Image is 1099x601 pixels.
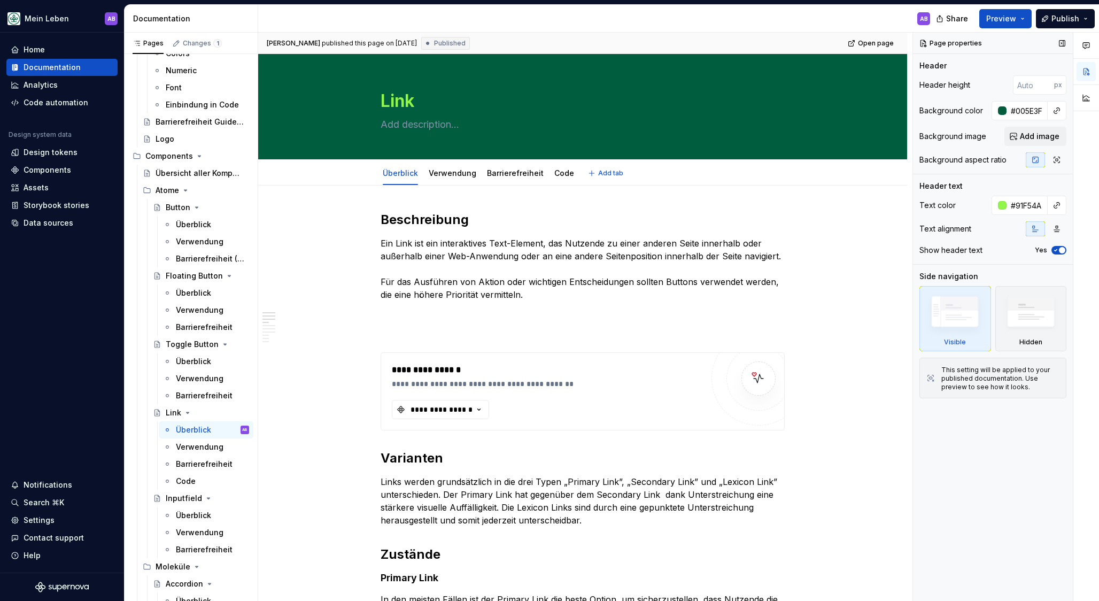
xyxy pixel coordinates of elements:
svg: Supernova Logo [35,582,89,592]
a: Data sources [6,214,118,232]
div: Überblick [378,161,422,184]
a: Verwendung [159,438,253,456]
div: Überblick [176,425,211,435]
div: Storybook stories [24,200,89,211]
a: Verwendung [159,302,253,319]
a: Verwendung [159,370,253,387]
button: Add image [1004,127,1066,146]
a: Barrierefreiheit [159,387,253,404]
a: Barrierefreiheit [487,168,544,178]
div: Text color [919,200,956,211]
a: Verwendung [159,524,253,541]
div: Verwendung [176,305,223,315]
div: Documentation [24,62,81,73]
span: Open page [858,39,894,48]
a: Barrierefreiheit [159,456,253,473]
div: Code automation [24,97,88,108]
a: Home [6,41,118,58]
div: Background color [919,105,983,116]
a: Storybook stories [6,197,118,214]
button: Add tab [585,166,628,181]
a: Übersicht aller Komponenten [138,165,253,182]
div: Moleküle [138,558,253,575]
button: Mein LebenAB [2,7,122,30]
div: Überblick [176,510,211,521]
a: Link [149,404,253,421]
div: Components [145,151,193,161]
div: Barrierefreiheit (WIP) [176,253,247,264]
div: Einbindung in Code [166,99,239,110]
div: Visible [919,286,991,351]
div: AB [920,14,928,23]
a: Überblick [159,284,253,302]
div: Search ⌘K [24,497,64,508]
a: Barrierefreiheit Guidelines [138,113,253,130]
div: Analytics [24,80,58,90]
a: Design tokens [6,144,118,161]
button: Contact support [6,529,118,546]
p: Links werden grundsätzlich in die drei Typen „Primary Link”, „Secondary Link” und „Lexicon Link” ... [381,475,785,527]
button: Preview [979,9,1032,28]
div: Code [176,476,196,487]
a: Barrierefreiheit (WIP) [159,250,253,267]
div: Hidden [1019,338,1042,346]
div: Notifications [24,480,72,490]
div: Header height [919,80,970,90]
div: Atome [138,182,253,199]
p: Ein Link ist ein interaktives Text-Element, das Nutzende zu einer anderen Seite innerhalb oder au... [381,237,785,301]
a: Inputfield [149,490,253,507]
div: Documentation [133,13,253,24]
a: Code [554,168,574,178]
button: Share [931,9,975,28]
div: Design tokens [24,147,78,158]
h2: Varianten [381,450,785,467]
div: Hidden [995,286,1067,351]
input: Auto [1013,75,1054,95]
div: published this page on [DATE] [322,39,417,48]
a: Open page [845,36,899,51]
input: Auto [1007,196,1048,215]
a: Floating Button [149,267,253,284]
div: Accordion [166,579,203,589]
a: Überblick [159,507,253,524]
div: Components [24,165,71,175]
div: Verwendung [176,373,223,384]
div: Mein Leben [25,13,69,24]
textarea: Link [378,88,783,114]
h2: Beschreibung [381,211,785,228]
div: Barrierefreiheit Guidelines [156,117,244,127]
div: Font [166,82,182,93]
a: Font [149,79,253,96]
h4: Primary Link [381,572,785,584]
a: Analytics [6,76,118,94]
div: Design system data [9,130,72,139]
div: Barrierefreiheit [176,544,233,555]
div: Data sources [24,218,73,228]
button: Notifications [6,476,118,494]
span: Share [946,13,968,24]
a: Settings [6,512,118,529]
a: Toggle Button [149,336,253,353]
img: df5db9ef-aba0-4771-bf51-9763b7497661.png [7,12,20,25]
button: Publish [1036,9,1095,28]
div: Atome [156,185,179,196]
div: Pages [133,39,164,48]
a: Barrierefreiheit [159,541,253,558]
span: 1 [213,39,222,48]
div: Barrierefreiheit [483,161,548,184]
a: Einbindung in Code [149,96,253,113]
span: Preview [986,13,1016,24]
div: Text alignment [919,224,971,234]
span: Add tab [598,169,623,178]
a: Überblick [159,216,253,233]
div: Home [24,44,45,55]
div: Barrierefreiheit [176,322,233,333]
a: Logo [138,130,253,148]
div: Logo [156,134,174,144]
div: Background image [919,131,986,142]
div: AB [107,14,115,23]
div: Help [24,550,41,561]
div: Verwendung [176,527,223,538]
span: Add image [1020,131,1059,142]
